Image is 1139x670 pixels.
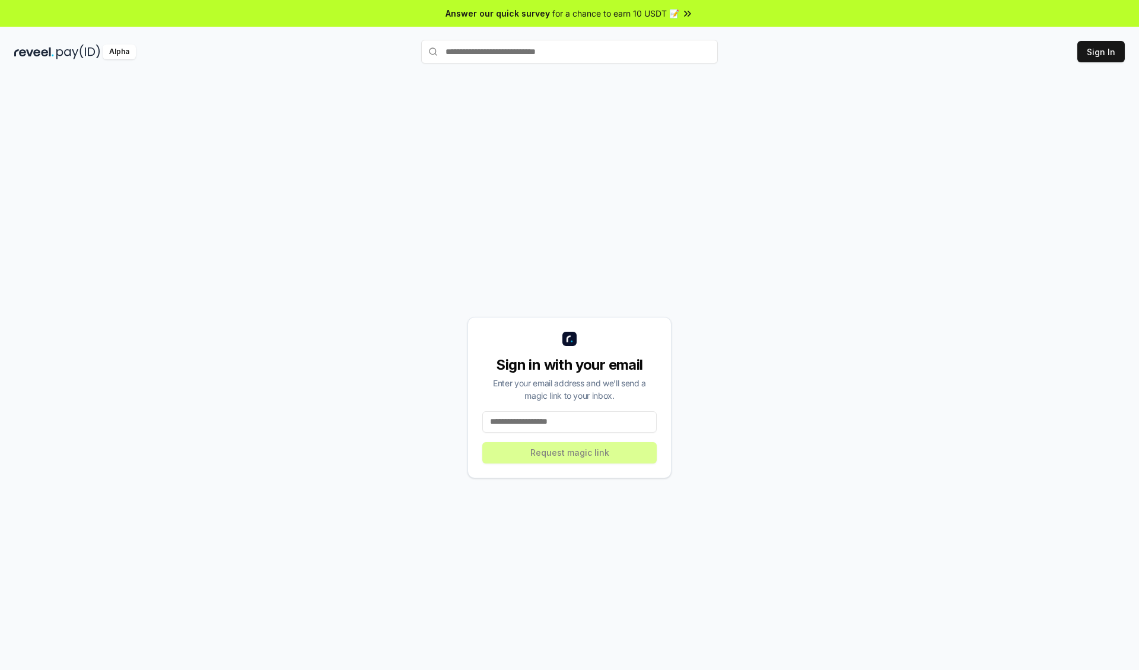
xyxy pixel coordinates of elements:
span: for a chance to earn 10 USDT 📝 [552,7,679,20]
span: Answer our quick survey [446,7,550,20]
button: Sign In [1077,41,1125,62]
div: Sign in with your email [482,355,657,374]
div: Enter your email address and we’ll send a magic link to your inbox. [482,377,657,402]
div: Alpha [103,45,136,59]
img: logo_small [562,332,577,346]
img: pay_id [56,45,100,59]
img: reveel_dark [14,45,54,59]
